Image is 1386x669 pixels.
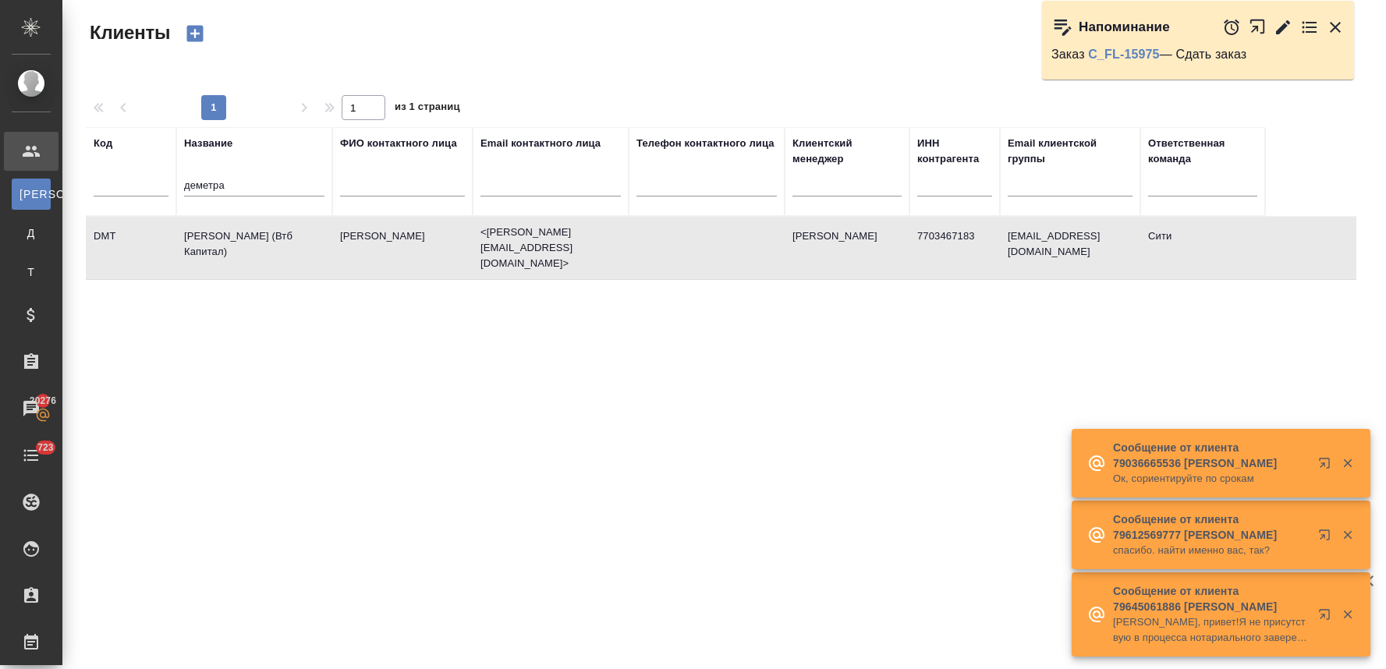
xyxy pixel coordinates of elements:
[1000,221,1140,275] td: [EMAIL_ADDRESS][DOMAIN_NAME]
[1274,18,1292,37] button: Редактировать
[20,393,66,409] span: 20276
[1113,543,1308,558] p: спасибо. найти именно вас, так?
[86,20,170,45] span: Клиенты
[1051,47,1345,62] p: Заказ — Сдать заказ
[340,136,457,151] div: ФИО контактного лица
[1008,136,1133,167] div: Email клиентской группы
[176,20,214,47] button: Создать
[1249,10,1267,44] button: Открыть в новой вкладке
[19,186,43,202] span: [PERSON_NAME]
[1331,528,1363,542] button: Закрыть
[917,136,992,167] div: ИНН контрагента
[480,225,621,271] p: <[PERSON_NAME][EMAIL_ADDRESS][DOMAIN_NAME]>
[785,221,909,275] td: [PERSON_NAME]
[12,179,51,210] a: [PERSON_NAME]
[1300,18,1319,37] button: Перейти в todo
[1113,583,1308,614] p: Сообщение от клиента 79645061886 [PERSON_NAME]
[19,225,43,241] span: Д
[12,218,51,249] a: Д
[1222,18,1241,37] button: Отложить
[1113,511,1308,543] p: Сообщение от клиента 79612569777 [PERSON_NAME]
[19,264,43,280] span: Т
[395,97,460,120] span: из 1 страниц
[909,221,1000,275] td: 7703467183
[94,136,112,151] div: Код
[1088,48,1159,61] a: C_FL-15975
[1113,471,1308,487] p: Ок, сориентируйте по срокам
[1113,614,1308,646] p: [PERSON_NAME], привет!Я не присутствую в процесса нотариального заверения. До этого не множко пог...
[12,257,51,288] a: Т
[4,389,58,428] a: 20276
[1309,519,1346,557] button: Открыть в новой вкладке
[184,136,232,151] div: Название
[1113,440,1308,471] p: Сообщение от клиента 79036665536 [PERSON_NAME]
[1148,136,1257,167] div: Ответственная команда
[1331,456,1363,470] button: Закрыть
[636,136,775,151] div: Телефон контактного лица
[1079,19,1170,35] p: Напоминание
[1140,221,1265,275] td: Сити
[480,136,601,151] div: Email контактного лица
[1309,448,1346,485] button: Открыть в новой вкладке
[28,440,63,455] span: 723
[792,136,902,167] div: Клиентский менеджер
[332,221,473,275] td: [PERSON_NAME]
[1331,607,1363,621] button: Закрыть
[4,436,58,475] a: 723
[176,221,332,275] td: [PERSON_NAME] (Втб Капитал)
[86,221,176,275] td: DMT
[1309,599,1346,636] button: Открыть в новой вкладке
[1326,18,1345,37] button: Закрыть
